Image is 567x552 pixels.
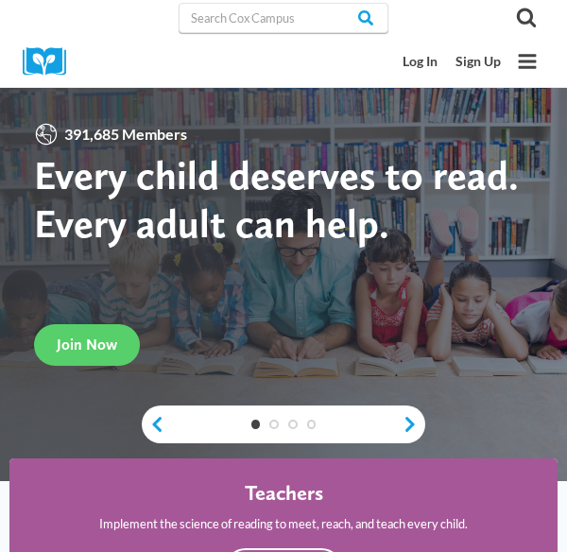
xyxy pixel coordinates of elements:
span: Join Now [57,336,117,354]
a: next [403,415,425,433]
a: Log In [393,45,446,78]
a: Sign Up [446,45,509,78]
a: 1 [251,420,261,429]
p: Implement the science of reading to meet, reach, and teach every child. [99,514,468,533]
input: Search Cox Campus [179,3,387,33]
img: Cox Campus [23,47,79,77]
span: 391,685 Members [59,122,194,147]
a: 4 [307,420,317,429]
a: previous [142,415,164,433]
a: 2 [269,420,279,429]
div: content slider buttons [142,405,425,443]
h4: Teachers [245,481,323,507]
a: 3 [288,420,298,429]
a: Join Now [34,324,140,366]
button: Open menu [510,44,544,78]
strong: Every child deserves to read. Every adult can help. [34,151,519,248]
nav: Secondary Mobile Navigation [393,45,509,78]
